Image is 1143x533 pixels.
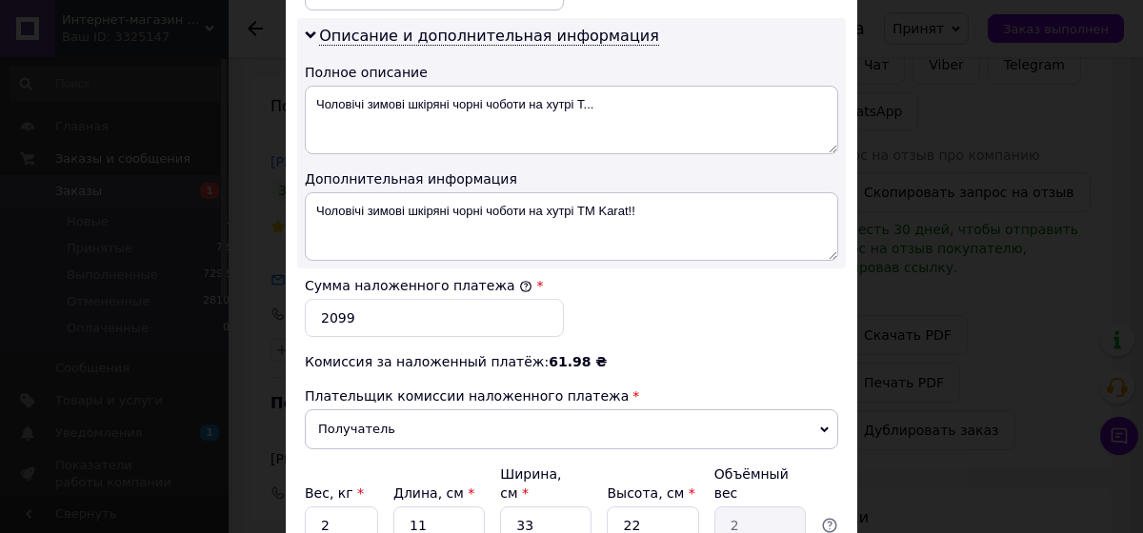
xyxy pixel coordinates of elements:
label: Длина, см [393,485,474,501]
label: Сумма наложенного платежа [305,278,532,293]
label: Ширина, см [500,466,561,501]
span: Получатель [305,409,838,449]
span: 61.98 ₴ [549,354,607,369]
span: Плательщик комиссии наложенного платежа [305,388,629,404]
label: Вес, кг [305,485,364,501]
div: Комиссия за наложенный платёж: [305,352,838,371]
span: Описание и дополнительная информация [319,27,659,46]
div: Дополнительная информация [305,169,838,188]
div: Полное описание [305,63,838,82]
textarea: Чоловічі зимові шкіряні чорні чоботи на хутрі T... [305,86,838,154]
div: Объёмный вес [714,464,806,503]
label: Высота, см [607,485,694,501]
textarea: Чоловічі зимові шкіряні чорні чоботи на хутрі TM Karat!! [305,192,838,261]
